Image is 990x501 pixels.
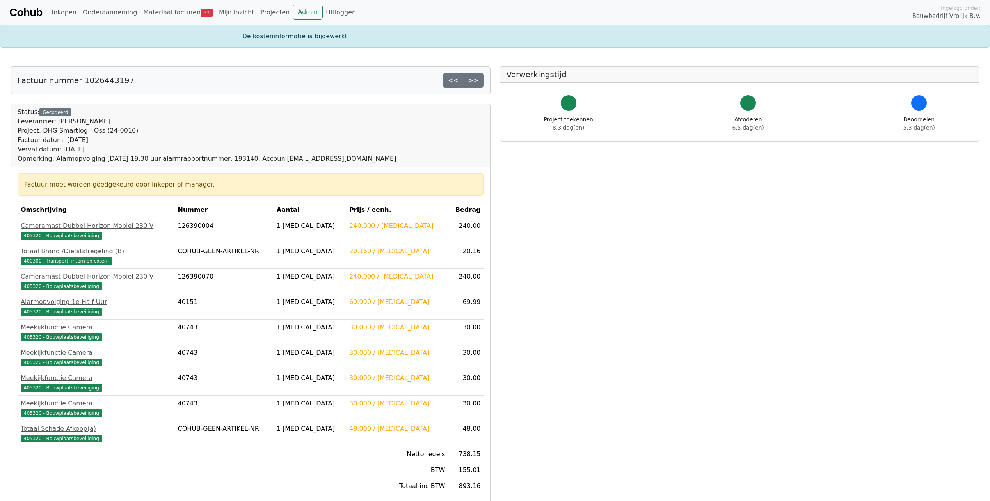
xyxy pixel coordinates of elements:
a: Alarmopvolging 1e Half Uur405320 - Bouwplaatsbeveiliging [21,297,171,316]
h5: Factuur nummer 1026443197 [18,76,134,85]
div: 69.990 / [MEDICAL_DATA] [349,297,445,307]
div: Verval datum: [DATE] [18,145,396,154]
td: 30.00 [448,320,483,345]
div: Factuur moet worden goedgekeurd door inkoper of manager. [24,180,477,189]
span: 405320 - Bouwplaatsbeveiliging [21,282,102,290]
div: 1 [MEDICAL_DATA] [277,373,343,383]
th: Aantal [274,202,346,218]
td: 126390070 [174,269,273,294]
a: Admin [293,5,323,20]
div: Meekijkfunctie Camera [21,373,171,383]
div: 1 [MEDICAL_DATA] [277,399,343,408]
a: << [443,73,464,88]
td: 40743 [174,370,273,396]
span: Ingelogd onder: [941,4,981,12]
span: 405320 - Bouwplaatsbeveiliging [21,359,102,366]
td: 126390004 [174,218,273,243]
div: Meekijkfunctie Camera [21,399,171,408]
div: 48.000 / [MEDICAL_DATA] [349,424,445,433]
td: 893.16 [448,478,483,494]
div: 1 [MEDICAL_DATA] [277,323,343,332]
div: Totaal Brand /Diefstalregeling (B) [21,247,171,256]
div: Cameramast Dubbel Horizon Mobiel 230 V [21,221,171,231]
td: COHUB-GEEN-ARTIKEL-NR [174,243,273,269]
td: 40151 [174,294,273,320]
div: 240.000 / [MEDICAL_DATA] [349,272,445,281]
td: Netto regels [346,446,448,462]
div: Opmerking: Alarmopvolging [DATE] 19:30 uur alarmrapportnummer: 193140; Accoun [EMAIL_ADDRESS][DOM... [18,154,396,163]
span: 405320 - Bouwplaatsbeveiliging [21,232,102,240]
th: Bedrag [448,202,483,218]
a: Mijn inzicht [216,5,258,20]
span: 5.3 dag(en) [903,124,935,131]
div: Leverancier: [PERSON_NAME] [18,117,396,126]
td: Totaal inc BTW [346,478,448,494]
div: Meekijkfunctie Camera [21,323,171,332]
div: 30.000 / [MEDICAL_DATA] [349,399,445,408]
span: 405320 - Bouwplaatsbeveiliging [21,384,102,392]
td: 240.00 [448,269,483,294]
th: Prijs / eenh. [346,202,448,218]
a: Meekijkfunctie Camera405320 - Bouwplaatsbeveiliging [21,373,171,392]
div: Project: DHG Smartlog - Oss (24-0010) [18,126,396,135]
div: Meekijkfunctie Camera [21,348,171,357]
span: 8.3 dag(en) [553,124,584,131]
td: 40743 [174,345,273,370]
td: 20.16 [448,243,483,269]
div: 1 [MEDICAL_DATA] [277,221,343,231]
td: 48.00 [448,421,483,446]
a: Meekijkfunctie Camera405320 - Bouwplaatsbeveiliging [21,348,171,367]
span: 53 [201,9,213,17]
div: 1 [MEDICAL_DATA] [277,272,343,281]
div: Cameramast Dubbel Horizon Mobiel 230 V [21,272,171,281]
div: 30.000 / [MEDICAL_DATA] [349,323,445,332]
div: De kosteninformatie is bijgewerkt [238,32,753,41]
div: 1 [MEDICAL_DATA] [277,348,343,357]
td: 240.00 [448,218,483,243]
span: 6.5 dag(en) [732,124,764,131]
div: 240.000 / [MEDICAL_DATA] [349,221,445,231]
th: Nummer [174,202,273,218]
div: Status: [18,107,396,163]
div: Alarmopvolging 1e Half Uur [21,297,171,307]
div: Factuur datum: [DATE] [18,135,396,145]
a: Totaal Brand /Diefstalregeling (B)400300 - Transport, intern en extern [21,247,171,265]
div: 20.160 / [MEDICAL_DATA] [349,247,445,256]
div: 1 [MEDICAL_DATA] [277,297,343,307]
span: 405320 - Bouwplaatsbeveiliging [21,308,102,316]
a: Projecten [257,5,293,20]
h5: Verwerkingstijd [507,70,973,79]
a: Uitloggen [323,5,359,20]
div: 1 [MEDICAL_DATA] [277,424,343,433]
span: 405320 - Bouwplaatsbeveiliging [21,435,102,442]
td: 40743 [174,320,273,345]
div: Beoordelen [903,115,935,132]
a: Materiaal facturen53 [140,5,216,20]
td: 155.01 [448,462,483,478]
div: 30.000 / [MEDICAL_DATA] [349,348,445,357]
div: Totaal Schade Afkoop(a) [21,424,171,433]
a: >> [463,73,484,88]
td: 738.15 [448,446,483,462]
td: 69.99 [448,294,483,320]
a: Meekijkfunctie Camera405320 - Bouwplaatsbeveiliging [21,323,171,341]
div: Project toekennen [544,115,593,132]
a: Cohub [9,3,42,22]
td: 30.00 [448,345,483,370]
td: 30.00 [448,370,483,396]
td: 40743 [174,396,273,421]
div: 30.000 / [MEDICAL_DATA] [349,373,445,383]
span: 400300 - Transport, intern en extern [21,257,112,265]
th: Omschrijving [18,202,174,218]
span: Bouwbedrijf Vrolijk B.V. [912,12,981,21]
div: Afcoderen [732,115,764,132]
a: Onderaanneming [80,5,140,20]
div: 1 [MEDICAL_DATA] [277,247,343,256]
td: 30.00 [448,396,483,421]
a: Inkopen [48,5,79,20]
span: 405320 - Bouwplaatsbeveiliging [21,333,102,341]
a: Cameramast Dubbel Horizon Mobiel 230 V405320 - Bouwplaatsbeveiliging [21,221,171,240]
div: Gecodeerd [39,108,71,116]
a: Cameramast Dubbel Horizon Mobiel 230 V405320 - Bouwplaatsbeveiliging [21,272,171,291]
td: BTW [346,462,448,478]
